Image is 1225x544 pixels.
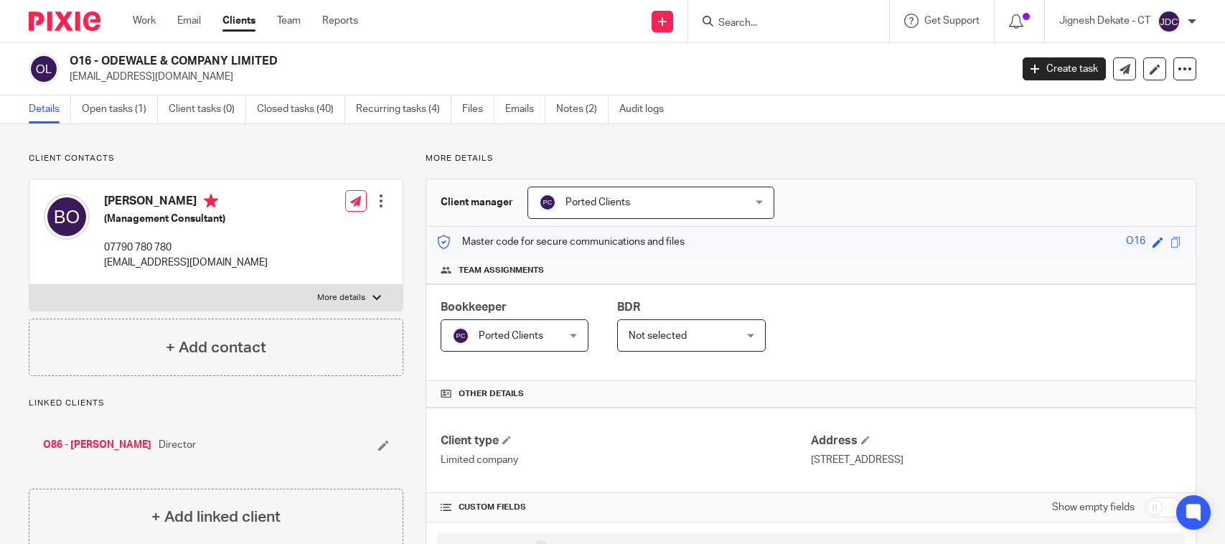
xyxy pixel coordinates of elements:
[151,506,281,528] h4: + Add linked client
[924,16,980,26] span: Get Support
[169,95,246,123] a: Client tasks (0)
[104,240,268,255] p: 07790 780 780
[441,453,811,467] p: Limited company
[44,194,90,240] img: svg%3E
[29,54,59,84] img: svg%3E
[441,433,811,449] h4: Client type
[104,212,268,226] h5: (Management Consultant)
[29,153,403,164] p: Client contacts
[539,194,556,211] img: svg%3E
[133,14,156,28] a: Work
[70,70,1001,84] p: [EMAIL_ADDRESS][DOMAIN_NAME]
[277,14,301,28] a: Team
[617,301,640,313] span: BDR
[43,438,151,452] a: O86 - [PERSON_NAME]
[717,17,846,30] input: Search
[70,54,815,69] h2: O16 - ODEWALE & COMPANY LIMITED
[462,95,494,123] a: Files
[1052,500,1135,515] label: Show empty fields
[811,453,1181,467] p: [STREET_ADDRESS]
[317,292,365,304] p: More details
[441,502,811,513] h4: CUSTOM FIELDS
[166,337,266,359] h4: + Add contact
[159,438,196,452] span: Director
[452,327,469,344] img: svg%3E
[104,255,268,270] p: [EMAIL_ADDRESS][DOMAIN_NAME]
[619,95,675,123] a: Audit logs
[222,14,255,28] a: Clients
[437,235,685,249] p: Master code for secure communications and files
[811,433,1181,449] h4: Address
[82,95,158,123] a: Open tasks (1)
[204,194,218,208] i: Primary
[565,197,630,207] span: Ported Clients
[1158,10,1181,33] img: svg%3E
[441,301,507,313] span: Bookkeeper
[1023,57,1106,80] a: Create task
[1126,234,1145,250] div: O16
[29,11,100,31] img: Pixie
[1059,14,1150,28] p: Jignesh Dekate - CT
[29,398,403,409] p: Linked clients
[322,14,358,28] a: Reports
[505,95,545,123] a: Emails
[629,331,687,341] span: Not selected
[479,331,543,341] span: Ported Clients
[29,95,71,123] a: Details
[104,194,268,212] h4: [PERSON_NAME]
[556,95,609,123] a: Notes (2)
[459,388,524,400] span: Other details
[177,14,201,28] a: Email
[459,265,544,276] span: Team assignments
[441,195,513,210] h3: Client manager
[257,95,345,123] a: Closed tasks (40)
[356,95,451,123] a: Recurring tasks (4)
[426,153,1196,164] p: More details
